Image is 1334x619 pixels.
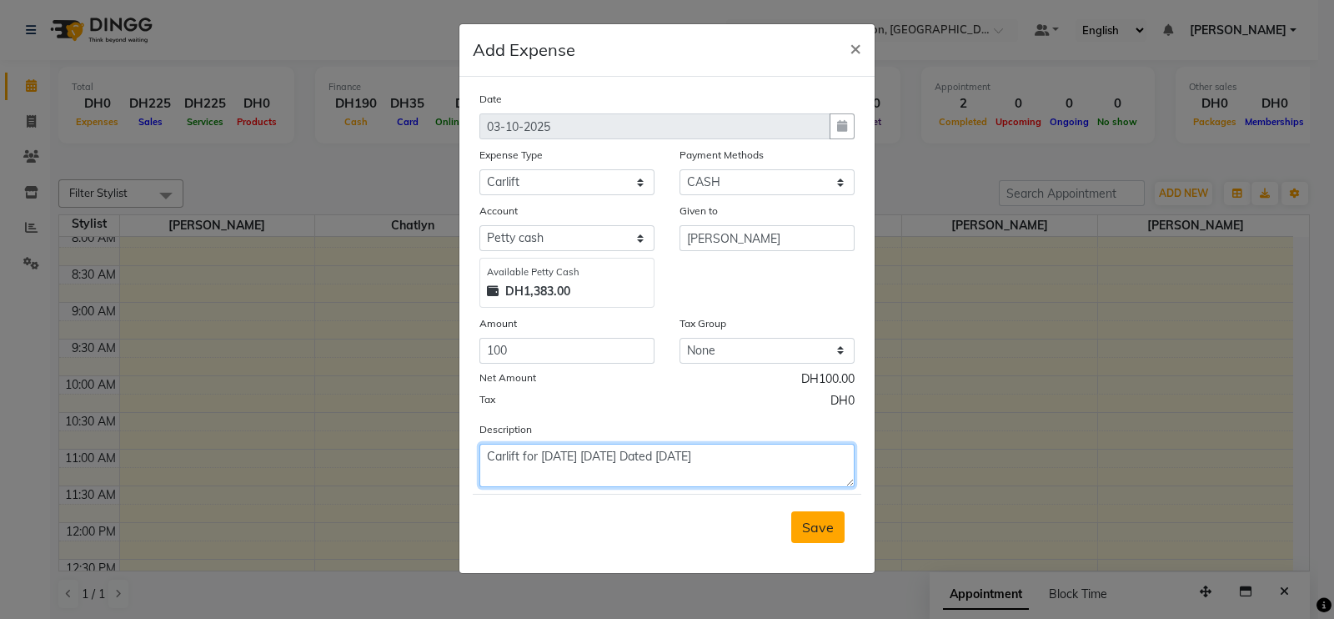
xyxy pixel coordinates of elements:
[680,148,764,163] label: Payment Methods
[479,392,495,407] label: Tax
[479,92,502,107] label: Date
[802,519,834,536] span: Save
[479,370,536,385] label: Net Amount
[473,38,575,63] h5: Add Expense
[836,24,875,71] button: Close
[479,148,543,163] label: Expense Type
[680,316,726,331] label: Tax Group
[505,283,570,300] strong: DH1,383.00
[680,225,855,251] input: Given to
[487,265,647,279] div: Available Petty Cash
[479,338,654,364] input: Amount
[850,35,861,60] span: ×
[479,316,517,331] label: Amount
[479,422,532,437] label: Description
[479,204,518,219] label: Account
[680,204,718,219] label: Given to
[801,370,855,392] span: DH100.00
[830,392,855,414] span: DH0
[791,511,845,543] button: Save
